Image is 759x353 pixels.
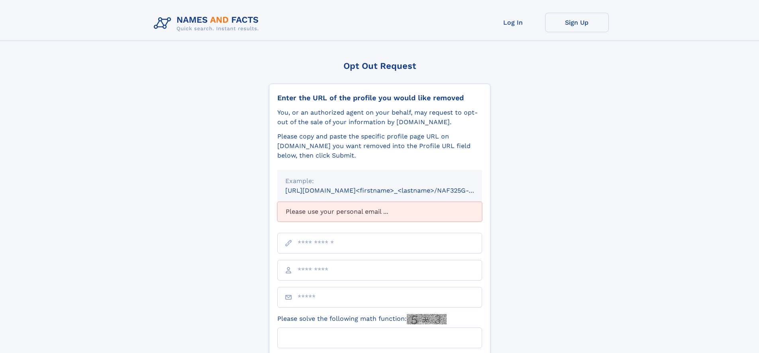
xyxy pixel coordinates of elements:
div: You, or an authorized agent on your behalf, may request to opt-out of the sale of your informatio... [277,108,482,127]
div: Opt Out Request [269,61,490,71]
div: Enter the URL of the profile you would like removed [277,94,482,102]
a: Log In [481,13,545,32]
div: Example: [285,176,474,186]
small: [URL][DOMAIN_NAME]<firstname>_<lastname>/NAF325G-xxxxxxxx [285,187,497,194]
div: Please copy and paste the specific profile page URL on [DOMAIN_NAME] you want removed into the Pr... [277,132,482,160]
a: Sign Up [545,13,609,32]
label: Please solve the following math function: [277,314,447,324]
img: Logo Names and Facts [151,13,265,34]
div: Please use your personal email ... [277,202,482,222]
